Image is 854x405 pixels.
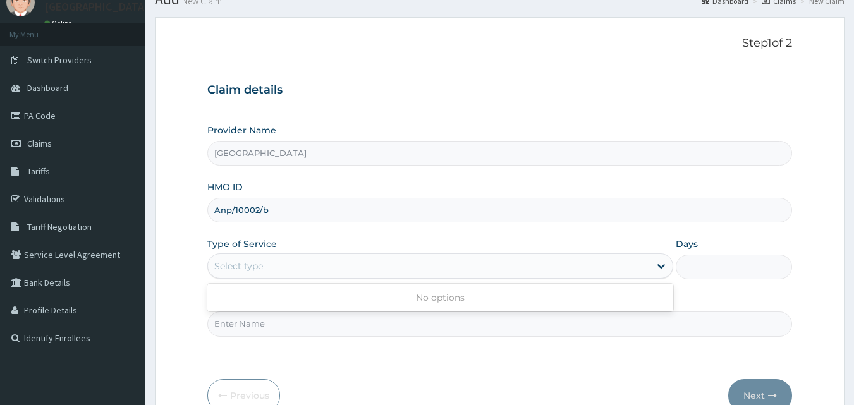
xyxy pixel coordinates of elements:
[207,124,276,136] label: Provider Name
[207,198,793,222] input: Enter HMO ID
[27,166,50,177] span: Tariffs
[27,54,92,66] span: Switch Providers
[207,83,793,97] h3: Claim details
[207,286,673,309] div: No options
[676,238,698,250] label: Days
[207,181,243,193] label: HMO ID
[214,260,263,272] div: Select type
[207,37,793,51] p: Step 1 of 2
[27,138,52,149] span: Claims
[44,19,75,28] a: Online
[27,82,68,94] span: Dashboard
[207,311,793,336] input: Enter Name
[27,221,92,233] span: Tariff Negotiation
[207,238,277,250] label: Type of Service
[44,1,149,13] p: [GEOGRAPHIC_DATA]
